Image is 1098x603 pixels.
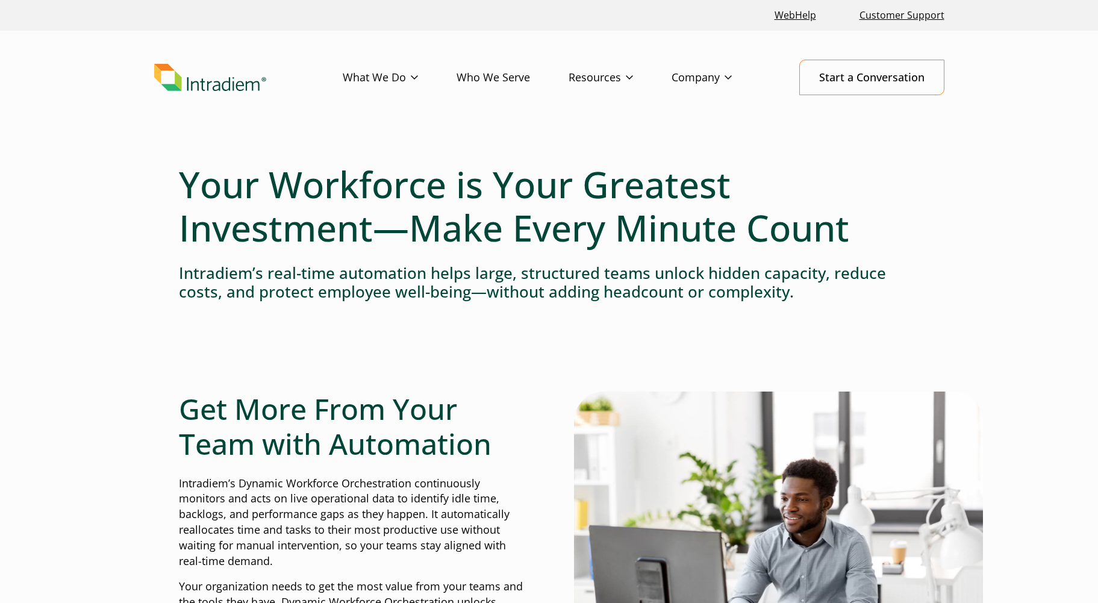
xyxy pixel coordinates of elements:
[569,60,672,95] a: Resources
[154,64,266,92] img: Intradiem
[672,60,770,95] a: Company
[799,60,944,95] a: Start a Conversation
[855,2,949,28] a: Customer Support
[343,60,457,95] a: What We Do
[179,392,525,461] h2: Get More From Your Team with Automation
[770,2,821,28] a: Link opens in a new window
[154,64,343,92] a: Link to homepage of Intradiem
[179,163,920,249] h1: Your Workforce is Your Greatest Investment—Make Every Minute Count
[179,264,920,301] h4: Intradiem’s real-time automation helps large, structured teams unlock hidden capacity, reduce cos...
[179,476,525,569] p: Intradiem’s Dynamic Workforce Orchestration continuously monitors and acts on live operational da...
[457,60,569,95] a: Who We Serve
